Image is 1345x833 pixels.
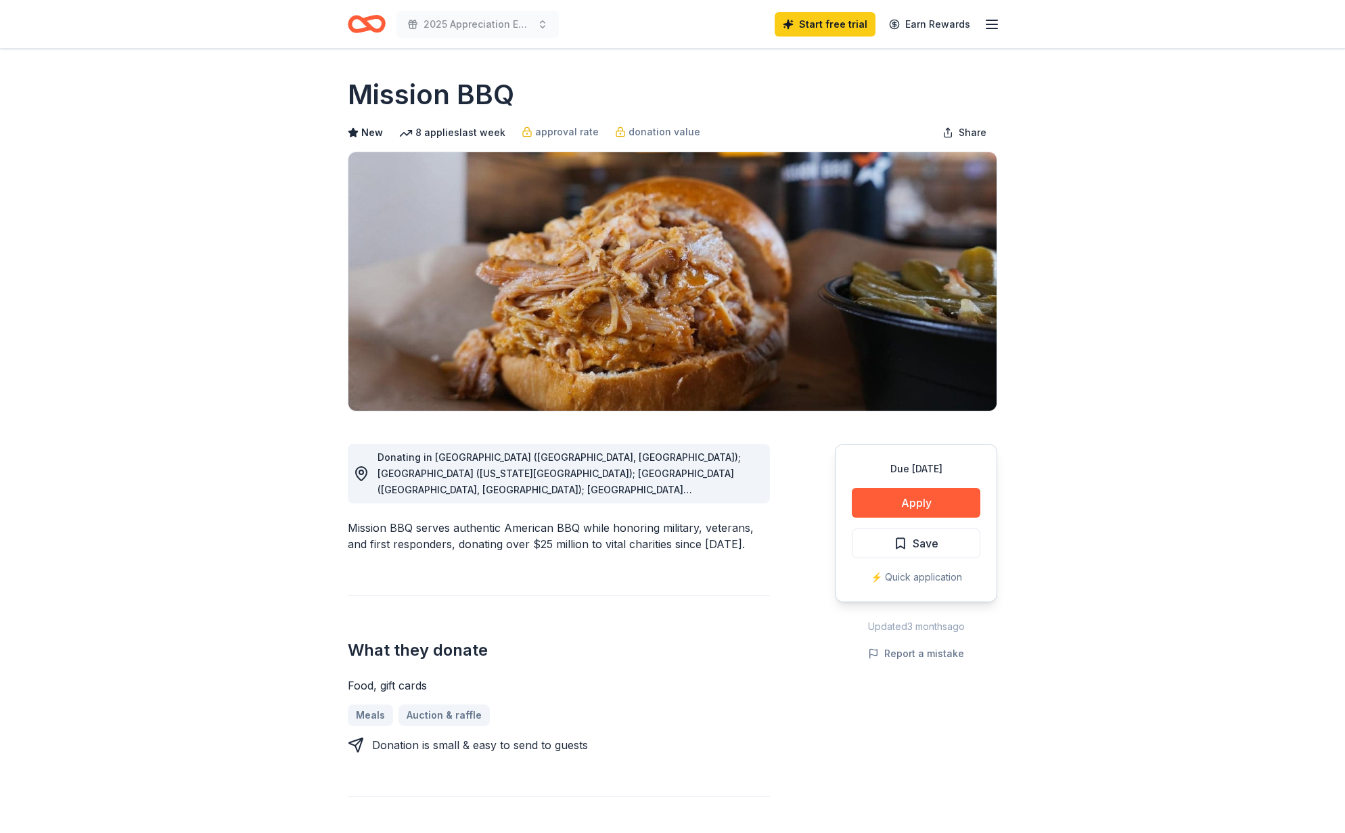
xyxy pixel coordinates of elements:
span: New [361,125,383,141]
a: Earn Rewards [881,12,978,37]
button: Save [852,528,980,558]
div: ⚡️ Quick application [852,569,980,585]
a: Home [348,8,386,40]
div: Mission BBQ serves authentic American BBQ while honoring military, veterans, and first responders... [348,520,770,552]
button: Share [932,119,997,146]
a: donation value [615,124,700,140]
div: Food, gift cards [348,677,770,694]
h2: What they donate [348,639,770,661]
a: approval rate [522,124,599,140]
span: Save [913,535,938,552]
span: approval rate [535,124,599,140]
button: 2025 Appreciation Event [396,11,559,38]
a: Auction & raffle [398,704,490,726]
div: 8 applies last week [399,125,505,141]
a: Meals [348,704,393,726]
h1: Mission BBQ [348,76,514,114]
div: Updated 3 months ago [835,618,997,635]
div: Donation is small & easy to send to guests [372,737,588,753]
span: Share [959,125,986,141]
span: donation value [629,124,700,140]
img: Image for Mission BBQ [348,152,997,411]
span: 2025 Appreciation Event [424,16,532,32]
button: Apply [852,488,980,518]
button: Report a mistake [868,646,964,662]
a: Start free trial [775,12,875,37]
div: Due [DATE] [852,461,980,477]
